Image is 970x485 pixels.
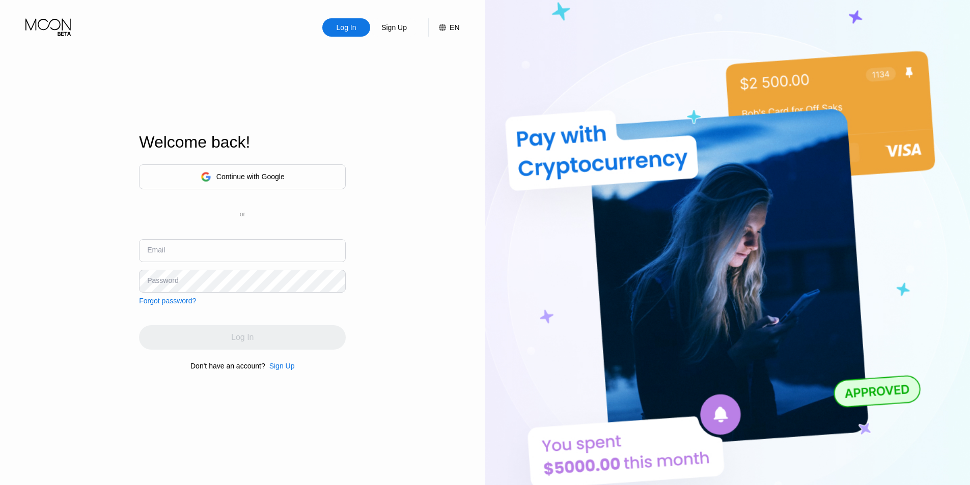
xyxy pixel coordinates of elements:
[370,18,418,37] div: Sign Up
[190,362,265,370] div: Don't have an account?
[139,297,196,305] div: Forgot password?
[216,173,285,181] div: Continue with Google
[322,18,370,37] div: Log In
[428,18,459,37] div: EN
[269,362,295,370] div: Sign Up
[450,23,459,32] div: EN
[240,211,245,218] div: or
[380,22,408,33] div: Sign Up
[265,362,295,370] div: Sign Up
[147,276,178,284] div: Password
[147,246,165,254] div: Email
[336,22,357,33] div: Log In
[139,164,346,189] div: Continue with Google
[139,133,346,152] div: Welcome back!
